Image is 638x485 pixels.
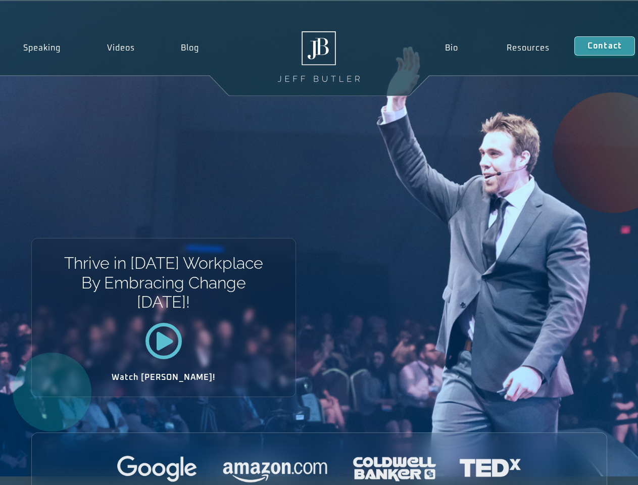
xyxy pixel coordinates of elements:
span: Contact [587,42,622,50]
a: Videos [84,36,158,60]
nav: Menu [420,36,574,60]
a: Resources [482,36,574,60]
a: Bio [420,36,482,60]
a: Blog [158,36,222,60]
h1: Thrive in [DATE] Workplace By Embracing Change [DATE]! [63,254,264,312]
a: Contact [574,36,635,56]
h2: Watch [PERSON_NAME]! [67,373,260,381]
